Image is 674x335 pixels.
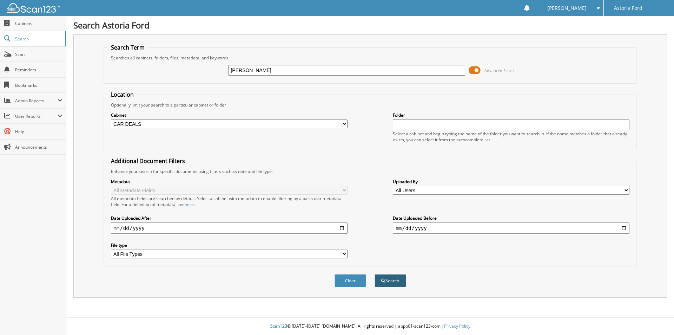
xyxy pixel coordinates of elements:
[107,102,633,108] div: Optionally limit your search to a particular cabinet or folder
[107,168,633,174] div: Enhance your search for specific documents using filters such as date and file type.
[15,98,58,104] span: Admin Reports
[393,223,629,234] input: end
[15,51,62,57] span: Scan
[107,55,633,61] div: Searches all cabinets, folders, files, metadata, and keywords
[111,112,348,118] label: Cabinet
[444,323,470,329] a: Privacy Policy
[111,215,348,221] label: Date Uploaded After
[484,68,516,73] span: Advanced Search
[15,67,62,73] span: Reminders
[393,215,629,221] label: Date Uploaded Before
[375,274,406,287] button: Search
[270,323,287,329] span: Scan123
[15,144,62,150] span: Announcements
[393,112,629,118] label: Folder
[15,129,62,135] span: Help
[185,201,194,207] a: here
[547,6,587,10] span: [PERSON_NAME]
[111,179,348,185] label: Metadata
[107,157,189,165] legend: Additional Document Filters
[614,6,642,10] span: Astoria Ford
[15,113,58,119] span: User Reports
[7,3,60,13] img: scan123-logo-white.svg
[111,223,348,234] input: start
[15,36,61,42] span: Search
[73,19,667,31] h1: Search Astoria Ford
[335,274,366,287] button: Clear
[107,91,137,98] legend: Location
[107,44,148,51] legend: Search Term
[111,195,348,207] div: All metadata fields are searched by default. Select a cabinet with metadata to enable filtering b...
[15,20,62,26] span: Cabinets
[393,179,629,185] label: Uploaded By
[393,131,629,143] div: Select a cabinet and begin typing the name of the folder you want to search in. If the name match...
[66,318,674,335] div: © [DATE]-[DATE] [DOMAIN_NAME]. All rights reserved | appb01-scan123-com |
[15,82,62,88] span: Bookmarks
[111,242,348,248] label: File type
